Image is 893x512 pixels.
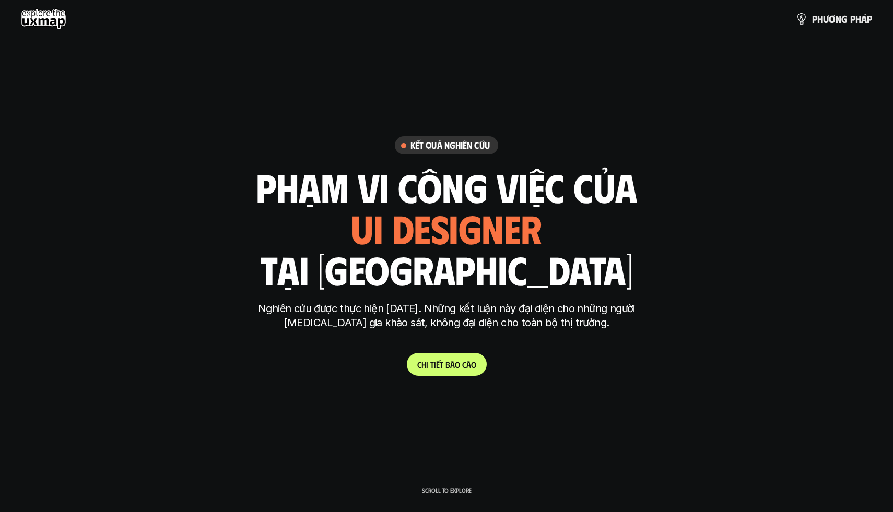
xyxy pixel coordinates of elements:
span: p [867,13,872,25]
span: t [440,360,443,370]
p: Nghiên cứu được thực hiện [DATE]. Những kết luận này đại diện cho những người [MEDICAL_DATA] gia ... [251,302,642,330]
a: Chitiếtbáocáo [407,353,487,376]
h6: Kết quả nghiên cứu [410,139,490,151]
span: ư [823,13,829,25]
span: b [445,360,450,370]
p: Scroll to explore [422,486,472,494]
span: h [421,360,426,370]
span: ơ [829,13,836,25]
span: h [855,13,861,25]
span: o [455,360,460,370]
span: p [850,13,855,25]
span: h [817,13,823,25]
span: i [434,360,436,370]
span: o [471,360,476,370]
span: p [812,13,817,25]
span: t [430,360,434,370]
span: á [861,13,867,25]
span: c [462,360,466,370]
span: ế [436,360,440,370]
span: á [450,360,455,370]
a: phươngpháp [795,8,872,29]
h1: tại [GEOGRAPHIC_DATA] [261,247,633,291]
span: á [466,360,471,370]
span: i [426,360,428,370]
span: C [417,360,421,370]
span: n [836,13,841,25]
span: g [841,13,848,25]
h1: phạm vi công việc của [256,165,637,209]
